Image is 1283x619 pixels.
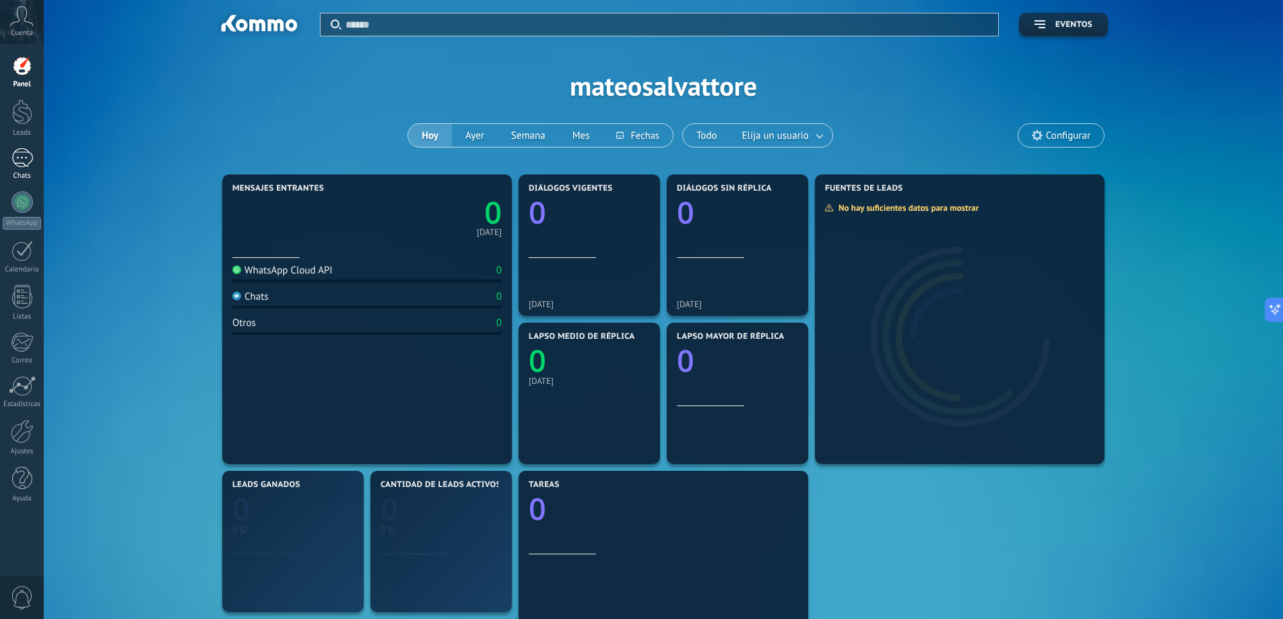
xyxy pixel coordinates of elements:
div: Leads [3,129,42,137]
div: 0 [496,290,502,303]
div: por semana [381,595,502,606]
text: 0 [484,192,502,233]
text: 0 [381,488,398,529]
span: Tareas [529,480,560,490]
a: 0 [232,488,354,529]
div: Otros [232,317,256,329]
button: Semana [498,124,559,147]
button: Eventos [1019,13,1108,36]
text: 0 [529,488,546,529]
div: Correo [3,356,42,365]
button: Ayer [452,124,498,147]
div: 0 S/ [381,524,502,535]
span: Diálogos vigentes [529,184,613,193]
div: [DATE] [529,299,650,309]
div: WhatsApp Cloud API [232,264,333,277]
div: 0 S/ [232,524,354,535]
div: Calendario [3,265,42,274]
a: 0 [367,192,502,233]
div: Panel [3,80,42,89]
div: Chats [3,172,42,181]
img: WhatsApp Cloud API [232,265,241,274]
text: 0 [232,488,250,529]
text: 0 [677,340,694,381]
div: Ajustes [3,447,42,456]
div: [DATE] [529,376,650,386]
div: Estadísticas [3,400,42,409]
img: Chats [232,292,241,300]
div: 0 [496,317,502,329]
text: 0 [529,192,546,233]
text: 0 [677,192,694,233]
div: [DATE] [477,229,502,236]
span: Configurar [1046,130,1090,141]
div: por semana [232,595,354,606]
span: Leads ganados [232,480,300,490]
button: Hoy [408,124,452,147]
span: Elija un usuario [739,127,812,145]
span: Diálogos sin réplica [677,184,772,193]
div: 0 [496,264,502,277]
button: Mes [559,124,603,147]
text: 0 [529,340,546,381]
button: Todo [683,124,731,147]
span: Eventos [1055,20,1092,30]
a: 0 [381,488,502,529]
span: Lapso medio de réplica [529,332,635,341]
button: Fechas [603,124,672,147]
div: Listas [3,313,42,321]
span: Mensajes entrantes [232,184,324,193]
div: [DATE] [677,299,798,309]
span: Cuenta [11,29,33,38]
span: Cantidad de leads activos [381,480,501,490]
div: No hay suficientes datos para mostrar [824,202,988,214]
a: 0 [529,488,798,529]
div: WhatsApp [3,217,41,230]
span: Fuentes de leads [825,184,903,193]
span: Lapso mayor de réplica [677,332,784,341]
button: Elija un usuario [731,124,832,147]
div: Ayuda [3,494,42,503]
div: Chats [232,290,269,303]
